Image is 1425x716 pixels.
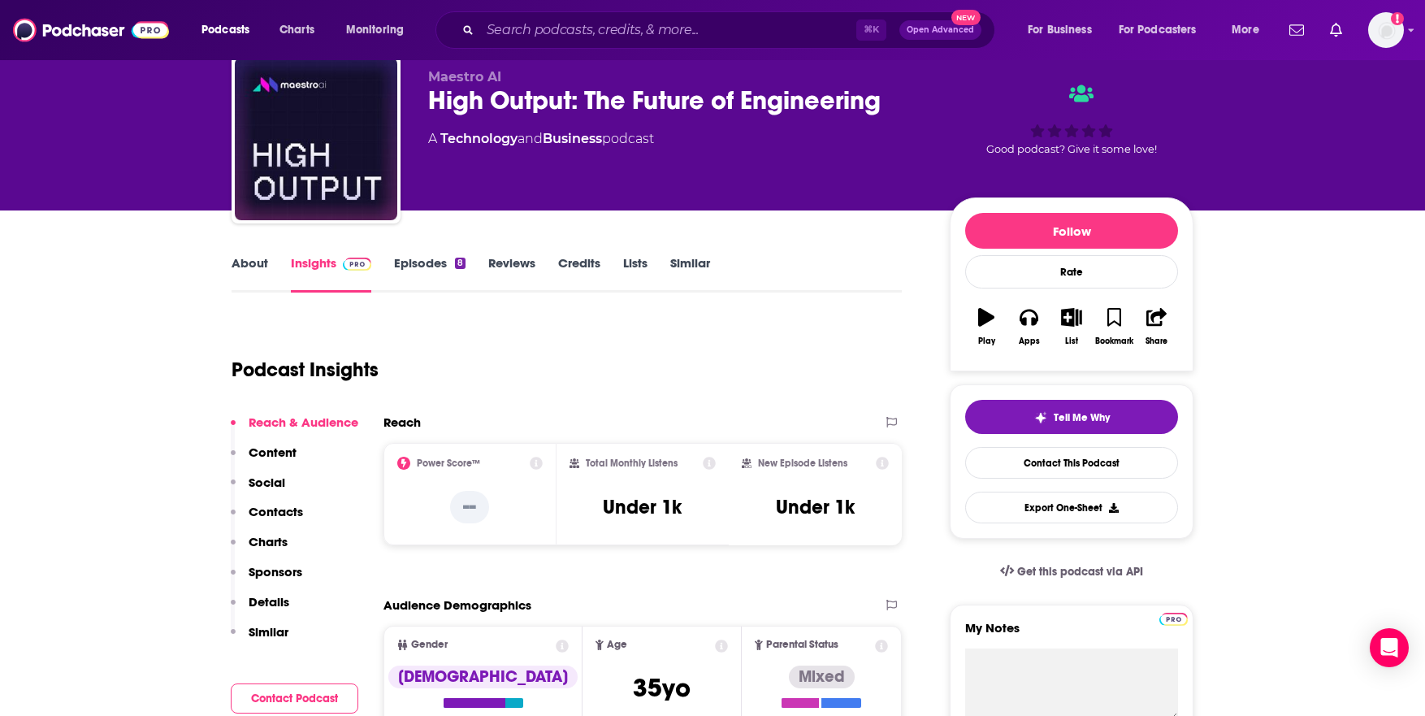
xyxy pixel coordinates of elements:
p: Reach & Audience [249,414,358,430]
button: Sponsors [231,564,302,594]
span: Get this podcast via API [1017,565,1143,579]
span: 35 yo [633,672,691,704]
div: List [1065,336,1078,346]
span: and [518,131,543,146]
a: Reviews [488,255,535,293]
span: Age [607,640,627,650]
a: Show notifications dropdown [1283,16,1310,44]
label: My Notes [965,620,1178,649]
a: Show notifications dropdown [1323,16,1349,44]
button: Contact Podcast [231,683,358,714]
span: Charts [279,19,314,41]
a: Pro website [1159,610,1188,626]
span: Tell Me Why [1054,411,1110,424]
span: More [1232,19,1259,41]
button: tell me why sparkleTell Me Why [965,400,1178,434]
button: open menu [335,17,425,43]
h1: Podcast Insights [232,358,379,382]
button: Show profile menu [1368,12,1404,48]
p: Content [249,445,297,460]
span: For Podcasters [1119,19,1197,41]
p: Details [249,594,289,610]
button: open menu [1108,17,1220,43]
span: Good podcast? Give it some love! [986,143,1157,155]
img: Podchaser - Follow, Share and Rate Podcasts [13,15,169,46]
a: Get this podcast via API [987,552,1156,592]
span: For Business [1028,19,1092,41]
span: Monitoring [346,19,404,41]
button: Similar [231,624,288,654]
div: Open Intercom Messenger [1370,628,1409,667]
div: 8 [455,258,466,269]
button: Play [965,297,1007,356]
button: Apps [1007,297,1050,356]
span: ⌘ K [856,20,886,41]
a: Contact This Podcast [965,447,1178,479]
p: Similar [249,624,288,640]
p: -- [450,491,489,523]
p: Contacts [249,504,303,519]
a: Business [543,131,602,146]
div: Share [1146,336,1167,346]
p: Sponsors [249,564,302,579]
a: InsightsPodchaser Pro [291,255,371,293]
div: [DEMOGRAPHIC_DATA] [388,666,578,688]
button: Social [231,475,285,505]
span: Podcasts [201,19,249,41]
div: Play [978,336,995,346]
div: Bookmark [1095,336,1133,346]
div: Search podcasts, credits, & more... [451,11,1011,49]
button: List [1050,297,1093,356]
a: Similar [670,255,710,293]
img: High Output: The Future of Engineering [235,58,397,220]
button: Details [231,594,289,624]
div: Apps [1019,336,1040,346]
span: New [951,10,981,25]
img: Podchaser Pro [1159,613,1188,626]
button: open menu [1220,17,1280,43]
button: Open AdvancedNew [899,20,981,40]
a: Lists [623,255,648,293]
svg: Add a profile image [1391,12,1404,25]
button: Share [1136,297,1178,356]
span: Logged in as kgolds [1368,12,1404,48]
span: Maestro AI [428,69,501,85]
a: Charts [269,17,324,43]
button: Contacts [231,504,303,534]
span: Gender [411,640,448,650]
img: User Profile [1368,12,1404,48]
span: Open Advanced [907,26,974,34]
h2: Power Score™ [417,458,480,469]
div: Good podcast? Give it some love! [950,69,1193,170]
h3: Under 1k [603,495,682,519]
div: Mixed [789,666,855,688]
button: open menu [190,17,271,43]
h2: Total Monthly Listens [586,458,678,469]
div: A podcast [428,129,654,149]
h3: Under 1k [776,495,855,519]
a: Credits [558,255,600,293]
a: About [232,255,268,293]
button: Content [231,445,297,475]
h2: New Episode Listens [758,458,847,469]
img: Podchaser Pro [343,258,371,271]
span: Parental Status [766,640,838,650]
button: Follow [965,213,1178,249]
a: Episodes8 [394,255,466,293]
button: Charts [231,534,288,564]
p: Social [249,475,285,490]
button: Reach & Audience [231,414,358,445]
p: Charts [249,534,288,549]
h2: Reach [383,414,421,430]
h2: Audience Demographics [383,597,531,613]
input: Search podcasts, credits, & more... [480,17,856,43]
div: Rate [965,255,1178,289]
a: Technology [440,131,518,146]
img: tell me why sparkle [1034,411,1047,424]
button: open menu [1016,17,1112,43]
button: Export One-Sheet [965,492,1178,523]
button: Bookmark [1093,297,1135,356]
